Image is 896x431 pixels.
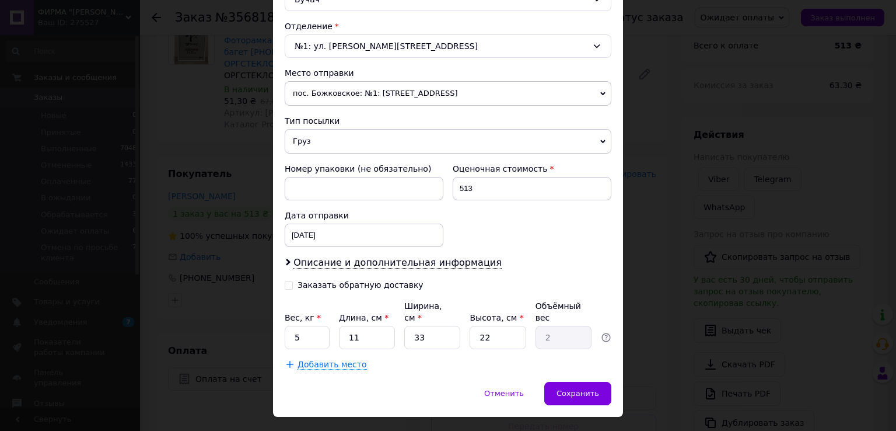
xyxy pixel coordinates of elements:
div: Отделение [285,20,611,32]
div: Объёмный вес [535,300,591,324]
span: Добавить место [297,360,367,370]
div: Заказать обратную доставку [297,280,423,290]
span: Тип посылки [285,116,339,126]
div: №1: ул. [PERSON_NAME][STREET_ADDRESS] [285,34,611,58]
span: Отменить [484,389,524,398]
label: Высота, см [470,313,523,322]
span: Сохранить [556,389,599,398]
span: Описание и дополнительная информация [293,257,502,269]
label: Вес, кг [285,313,321,322]
label: Ширина, см [404,301,442,322]
span: Место отправки [285,68,354,78]
span: Груз [285,129,611,154]
div: Оценочная стоимость [453,163,611,175]
span: пос. Божковское: №1: [STREET_ADDRESS] [285,81,611,106]
div: Номер упаковки (не обязательно) [285,163,443,175]
label: Длина, см [339,313,388,322]
div: Дата отправки [285,210,443,221]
